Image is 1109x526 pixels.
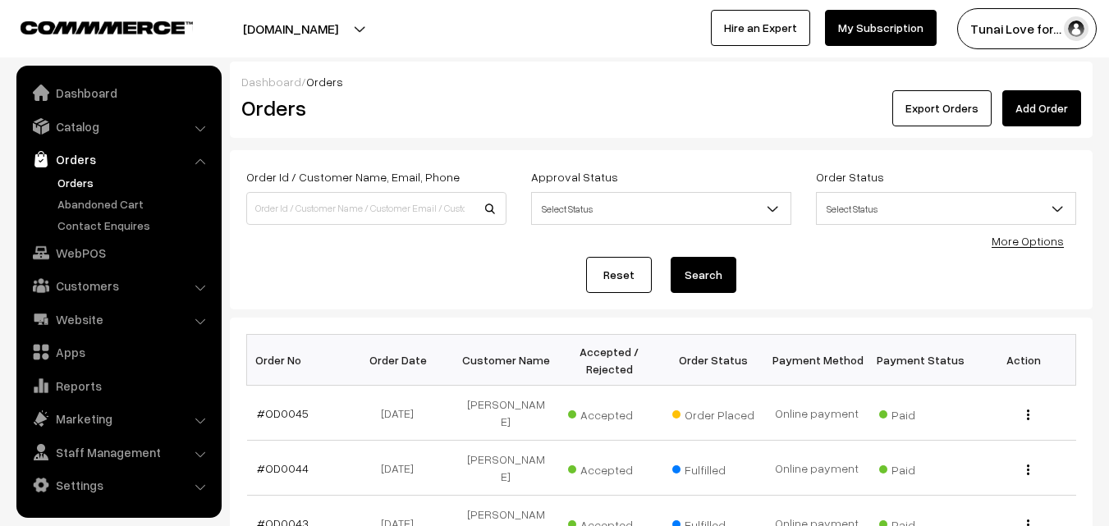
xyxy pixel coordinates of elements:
a: Dashboard [21,78,216,107]
span: Order Placed [672,402,754,423]
img: user [1064,16,1088,41]
label: Order Id / Customer Name, Email, Phone [246,168,460,185]
a: Marketing [21,404,216,433]
h2: Orders [241,95,505,121]
a: WebPOS [21,238,216,268]
span: Fulfilled [672,457,754,478]
span: Paid [879,457,961,478]
img: Menu [1027,464,1029,475]
span: Orders [306,75,343,89]
a: Staff Management [21,437,216,467]
td: [DATE] [351,441,454,496]
img: Menu [1027,409,1029,420]
span: Select Status [531,192,791,225]
th: Order Status [662,335,765,386]
a: Website [21,304,216,334]
span: Select Status [817,194,1075,223]
a: Orders [53,174,216,191]
label: Order Status [816,168,884,185]
button: Search [671,257,736,293]
a: Orders [21,144,216,174]
a: Hire an Expert [711,10,810,46]
span: Paid [879,402,961,423]
a: Settings [21,470,216,500]
th: Action [972,335,1075,386]
a: Contact Enquires [53,217,216,234]
th: Order Date [351,335,454,386]
a: Reports [21,371,216,400]
td: Online payment [765,386,868,441]
th: Payment Status [868,335,972,386]
span: Accepted [568,457,650,478]
button: [DOMAIN_NAME] [186,8,396,49]
a: Catalog [21,112,216,141]
a: My Subscription [825,10,937,46]
button: Export Orders [892,90,992,126]
th: Payment Method [765,335,868,386]
td: Online payment [765,441,868,496]
label: Approval Status [531,168,618,185]
span: Accepted [568,402,650,423]
a: COMMMERCE [21,16,164,36]
input: Order Id / Customer Name / Customer Email / Customer Phone [246,192,506,225]
a: More Options [992,234,1064,248]
button: Tunai Love for… [957,8,1097,49]
th: Order No [247,335,351,386]
img: COMMMERCE [21,21,193,34]
a: #OD0045 [257,406,309,420]
td: [PERSON_NAME] [454,386,557,441]
td: [DATE] [351,386,454,441]
span: Select Status [816,192,1076,225]
a: Customers [21,271,216,300]
a: Dashboard [241,75,301,89]
div: / [241,73,1081,90]
span: Select Status [532,194,791,223]
th: Accepted / Rejected [557,335,661,386]
a: Abandoned Cart [53,195,216,213]
a: Reset [586,257,652,293]
a: Apps [21,337,216,367]
td: [PERSON_NAME] [454,441,557,496]
a: #OD0044 [257,461,309,475]
th: Customer Name [454,335,557,386]
a: Add Order [1002,90,1081,126]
